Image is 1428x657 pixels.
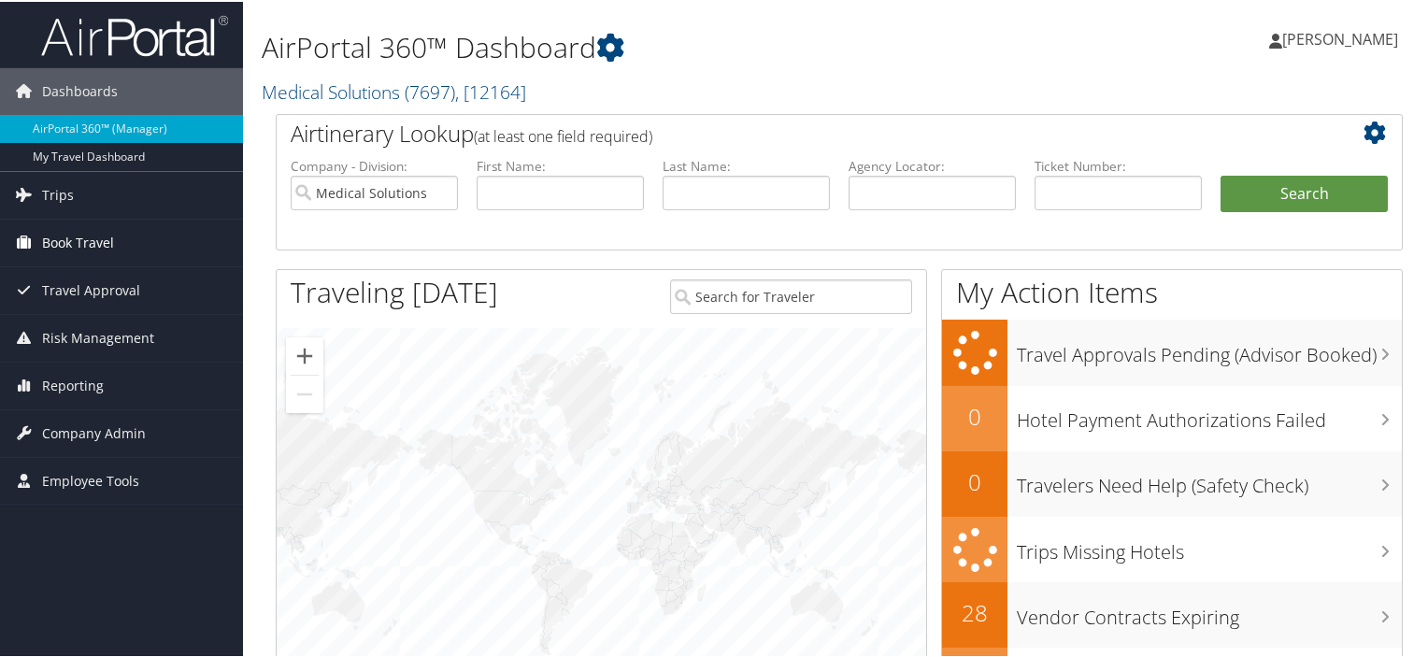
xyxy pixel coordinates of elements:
span: Book Travel [42,218,114,264]
span: Employee Tools [42,456,139,503]
h3: Trips Missing Hotels [1017,528,1402,564]
span: Reporting [42,361,104,407]
button: Search [1221,174,1388,211]
h2: 0 [942,464,1007,496]
h1: Traveling [DATE] [291,271,498,310]
label: Company - Division: [291,155,458,174]
h1: AirPortal 360™ Dashboard [262,26,1032,65]
h3: Vendor Contracts Expiring [1017,593,1402,629]
span: Dashboards [42,66,118,113]
a: 28Vendor Contracts Expiring [942,580,1402,646]
label: Last Name: [663,155,830,174]
a: 0Travelers Need Help (Safety Check) [942,450,1402,515]
label: First Name: [477,155,644,174]
span: Trips [42,170,74,217]
span: Risk Management [42,313,154,360]
a: [PERSON_NAME] [1269,9,1417,65]
a: Travel Approvals Pending (Advisor Booked) [942,318,1402,384]
a: Trips Missing Hotels [942,515,1402,581]
button: Zoom out [286,374,323,411]
span: Company Admin [42,408,146,455]
h3: Hotel Payment Authorizations Failed [1017,396,1402,432]
a: Medical Solutions [262,78,526,103]
h2: Airtinerary Lookup [291,116,1294,148]
h3: Travel Approvals Pending (Advisor Booked) [1017,331,1402,366]
h2: 0 [942,399,1007,431]
label: Agency Locator: [849,155,1016,174]
h3: Travelers Need Help (Safety Check) [1017,462,1402,497]
label: Ticket Number: [1035,155,1202,174]
img: airportal-logo.png [41,12,228,56]
span: ( 7697 ) [405,78,455,103]
span: Travel Approval [42,265,140,312]
span: (at least one field required) [474,124,652,145]
h2: 28 [942,595,1007,627]
a: 0Hotel Payment Authorizations Failed [942,384,1402,450]
span: , [ 12164 ] [455,78,526,103]
button: Zoom in [286,336,323,373]
input: Search for Traveler [670,278,913,312]
h1: My Action Items [942,271,1402,310]
span: [PERSON_NAME] [1282,27,1398,48]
